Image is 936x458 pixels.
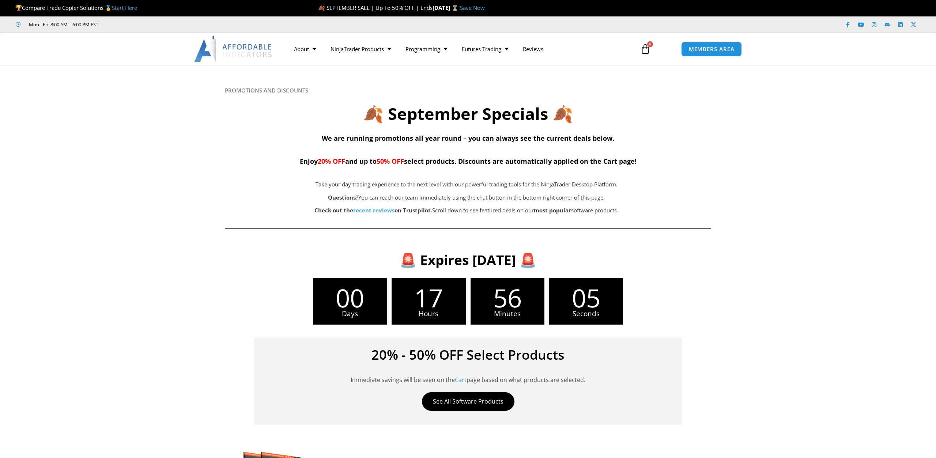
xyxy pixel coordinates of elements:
[433,4,460,11] strong: [DATE] ⌛
[237,251,699,269] h3: 🚨 Expires [DATE] 🚨
[287,41,632,57] nav: Menu
[455,376,467,384] a: Cart
[629,38,661,60] a: 0
[398,41,454,57] a: Programming
[16,4,137,11] span: Compare Trade Copier Solutions 🥇
[471,310,544,317] span: Minutes
[516,41,551,57] a: Reviews
[265,348,671,362] h4: 20% - 50% OFF Select Products
[392,285,465,310] span: 17
[460,4,485,11] a: Save Now
[225,103,711,125] h2: 🍂 September Specials 🍂
[27,20,98,29] span: Mon - Fri: 8:00 AM – 6:00 PM EST
[261,205,672,216] p: Scroll down to see featured deals on our software products.
[194,36,273,62] img: LogoAI | Affordable Indicators – NinjaTrader
[287,41,323,57] a: About
[265,365,671,385] p: Immediate savings will be seen on the page based on what products are selected.
[681,42,742,57] a: MEMBERS AREA
[313,285,387,310] span: 00
[549,310,623,317] span: Seconds
[314,207,432,214] strong: Check out the on Trustpilot.
[322,134,614,143] span: We are running promotions all year round – you can always see the current deals below.
[300,157,637,166] span: Enjoy and up to select products. Discounts are automatically applied on the Cart page!
[689,46,735,52] span: MEMBERS AREA
[647,41,653,47] span: 0
[318,4,433,11] span: 🍂 SEPTEMBER SALE | Up To 50% OFF | Ends
[534,207,571,214] b: most popular
[454,41,516,57] a: Futures Trading
[316,181,618,188] span: Take your day trading experience to the next level with our powerful trading tools for the NinjaT...
[318,157,345,166] span: 20% OFF
[112,4,137,11] a: Start Here
[261,193,672,203] p: You can reach our team immediately using the chat button in the bottom right corner of this page.
[225,87,711,94] h6: PROMOTIONS AND DISCOUNTS
[313,310,387,317] span: Days
[549,285,623,310] span: 05
[109,21,218,28] iframe: Customer reviews powered by Trustpilot
[328,194,358,201] strong: Questions?
[471,285,544,310] span: 56
[377,157,404,166] span: 50% OFF
[323,41,398,57] a: NinjaTrader Products
[392,310,465,317] span: Hours
[16,5,22,11] img: 🏆
[353,207,395,214] a: recent reviews
[422,392,514,411] a: See All Software Products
